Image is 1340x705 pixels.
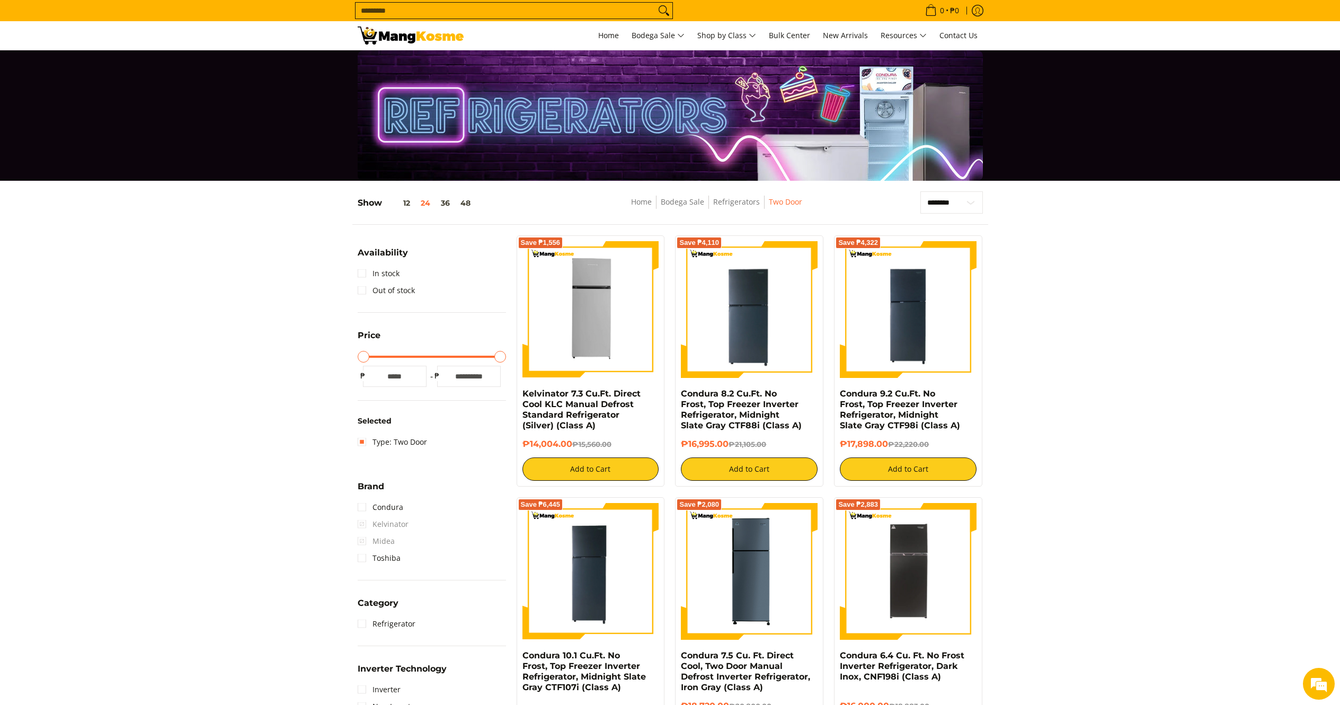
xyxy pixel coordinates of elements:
[358,265,400,282] a: In stock
[934,21,983,50] a: Contact Us
[358,516,409,533] span: Kelvinator
[838,501,878,508] span: Save ₱2,883
[572,440,611,448] del: ₱15,560.00
[521,501,561,508] span: Save ₱6,445
[522,439,659,450] h6: ₱14,004.00
[632,29,685,42] span: Bodega Sale
[840,457,977,481] button: Add to Cart
[881,29,927,42] span: Resources
[697,29,756,42] span: Shop by Class
[358,665,447,673] span: Inverter Technology
[593,21,624,50] a: Home
[436,199,455,207] button: 36
[692,21,761,50] a: Shop by Class
[358,249,408,257] span: Availability
[840,389,960,430] a: Condura 9.2 Cu.Ft. No Frost, Top Freezer Inverter Refrigerator, Midnight Slate Gray CTF98i (Class A)
[681,457,818,481] button: Add to Cart
[358,282,415,299] a: Out of stock
[522,503,659,640] img: Condura 10.1 Cu.Ft. No Frost, Top Freezer Inverter Refrigerator, Midnight Slate Gray CTF107i (Cla...
[875,21,932,50] a: Resources
[939,30,978,40] span: Contact Us
[655,3,672,19] button: Search
[358,434,427,451] a: Type: Two Door
[358,499,403,516] a: Condura
[888,440,929,448] del: ₱22,220.00
[631,197,652,207] a: Home
[838,240,878,246] span: Save ₱4,322
[555,196,877,219] nav: Breadcrumbs
[948,7,961,14] span: ₱0
[358,27,464,45] img: Bodega Sale Refrigerator l Mang Kosme: Home Appliances Warehouse Sale Two Door
[358,533,395,550] span: Midea
[432,371,442,381] span: ₱
[661,197,704,207] a: Bodega Sale
[358,599,398,615] summary: Open
[681,503,818,640] img: condura-direct-cool-7.5-cubic-feet-2-door-manual-defrost-inverter-ref-iron-gray-full-view-mang-kosme
[938,7,946,14] span: 0
[358,665,447,681] summary: Open
[729,440,766,448] del: ₱21,105.00
[681,241,818,378] img: Condura 8.2 Cu.Ft. No Frost, Top Freezer Inverter Refrigerator, Midnight Slate Gray CTF88i (Class A)
[358,482,384,491] span: Brand
[415,199,436,207] button: 24
[358,615,415,632] a: Refrigerator
[358,331,380,348] summary: Open
[823,30,868,40] span: New Arrivals
[358,331,380,340] span: Price
[358,681,401,698] a: Inverter
[764,21,815,50] a: Bulk Center
[455,199,476,207] button: 48
[358,371,368,381] span: ₱
[713,197,760,207] a: Refrigerators
[922,5,962,16] span: •
[522,457,659,481] button: Add to Cart
[358,550,401,567] a: Toshiba
[358,249,408,265] summary: Open
[598,30,619,40] span: Home
[679,501,719,508] span: Save ₱2,080
[358,482,384,499] summary: Open
[358,198,476,208] h5: Show
[840,503,977,640] img: Condura 6.4 Cu. Ft. No Frost Inverter Refrigerator, Dark Inox, CNF198i (Class A)
[382,199,415,207] button: 12
[474,21,983,50] nav: Main Menu
[681,389,802,430] a: Condura 8.2 Cu.Ft. No Frost, Top Freezer Inverter Refrigerator, Midnight Slate Gray CTF88i (Class A)
[522,241,659,378] img: Kelvinator 7.3 Cu.Ft. Direct Cool KLC Manual Defrost Standard Refrigerator (Silver) (Class A)
[358,417,506,426] h6: Selected
[840,439,977,450] h6: ₱17,898.00
[769,30,810,40] span: Bulk Center
[818,21,873,50] a: New Arrivals
[681,650,810,692] a: Condura 7.5 Cu. Ft. Direct Cool, Two Door Manual Defrost Inverter Refrigerator, Iron Gray (Class A)
[522,650,646,692] a: Condura 10.1 Cu.Ft. No Frost, Top Freezer Inverter Refrigerator, Midnight Slate Gray CTF107i (Cla...
[769,196,802,209] span: Two Door
[358,599,398,607] span: Category
[522,389,641,430] a: Kelvinator 7.3 Cu.Ft. Direct Cool KLC Manual Defrost Standard Refrigerator (Silver) (Class A)
[681,439,818,450] h6: ₱16,995.00
[840,241,977,378] img: Condura 9.2 Cu.Ft. No Frost, Top Freezer Inverter Refrigerator, Midnight Slate Gray CTF98i (Class A)
[521,240,561,246] span: Save ₱1,556
[840,650,964,682] a: Condura 6.4 Cu. Ft. No Frost Inverter Refrigerator, Dark Inox, CNF198i (Class A)
[679,240,719,246] span: Save ₱4,110
[626,21,690,50] a: Bodega Sale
